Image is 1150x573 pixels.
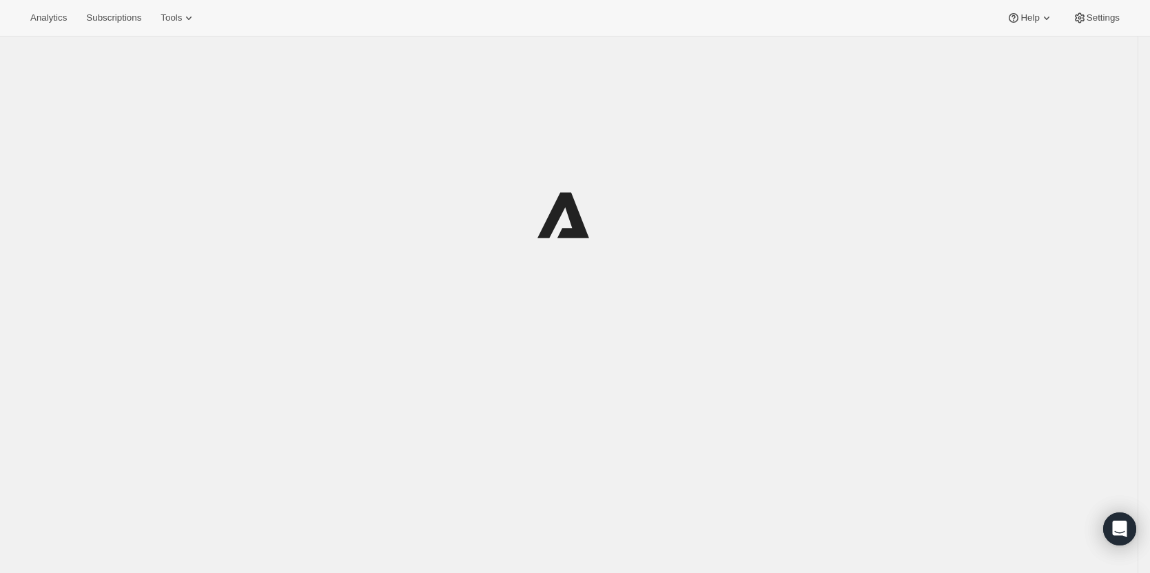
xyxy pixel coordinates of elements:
button: Settings [1065,8,1128,28]
span: Subscriptions [86,12,141,23]
span: Analytics [30,12,67,23]
span: Settings [1087,12,1120,23]
button: Subscriptions [78,8,150,28]
button: Tools [152,8,204,28]
button: Help [998,8,1061,28]
span: Help [1020,12,1039,23]
button: Analytics [22,8,75,28]
div: Open Intercom Messenger [1103,512,1136,545]
span: Tools [161,12,182,23]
